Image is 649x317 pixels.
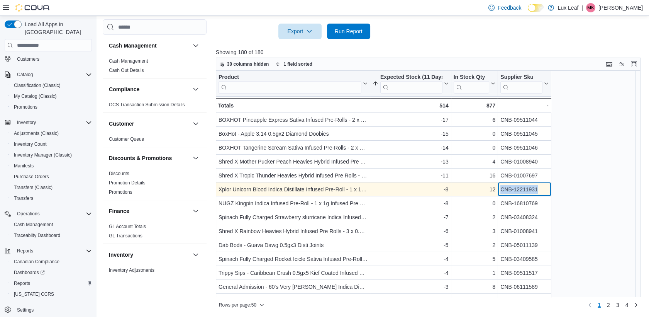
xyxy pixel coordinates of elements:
[14,130,59,136] span: Adjustments (Classic)
[14,259,59,265] span: Canadian Compliance
[453,101,495,110] div: 877
[14,209,43,218] button: Operations
[598,301,601,309] span: 1
[622,299,632,311] a: Page 4 of 4
[373,143,449,152] div: -14
[219,254,368,264] div: Spinach Fully Charged Rocket Icicle Sativa Infused Pre-Roll - 1x0.7g Infused Pre Roll
[8,256,95,267] button: Canadian Compliance
[109,58,148,64] a: Cash Management
[109,136,144,142] a: Customer Queue
[17,56,39,62] span: Customers
[8,193,95,204] button: Transfers
[14,104,37,110] span: Promotions
[500,254,548,264] div: CNB-03409585
[373,157,449,166] div: -13
[453,185,495,194] div: 12
[227,61,269,67] span: 30 columns hidden
[109,189,132,195] a: Promotions
[11,220,92,229] span: Cash Management
[216,60,272,69] button: 30 columns hidden
[14,174,49,180] span: Purchase Orders
[2,117,95,128] button: Inventory
[219,74,368,94] button: Product
[8,230,95,241] button: Traceabilty Dashboard
[453,74,495,94] button: In Stock Qty
[14,54,92,63] span: Customers
[219,143,368,152] div: BOXHOT Tangerine Scream Sativa Infused Pre-Rolls - 2 x 0.5g Diamond Doobies
[616,301,619,309] span: 3
[8,289,95,300] button: [US_STATE] CCRS
[103,169,207,200] div: Discounts & Promotions
[14,141,47,147] span: Inventory Count
[11,290,57,299] a: [US_STATE] CCRS
[2,304,95,315] button: Settings
[11,161,92,170] span: Manifests
[191,85,200,94] button: Compliance
[219,227,368,236] div: Shred X Rainbow Heavies Hybrid Infused Pre Rolls - 3 x 0.5g Infused Pre Rolls
[8,219,95,230] button: Cash Management
[373,171,449,180] div: -11
[219,129,368,138] div: BoxHot - Apple 3.14 0.5gx2 Diamond Doobies
[109,268,154,273] a: Inventory Adjustments
[453,213,495,222] div: 2
[14,246,92,256] span: Reports
[587,3,594,12] span: MK
[191,250,200,259] button: Inventory
[500,240,548,250] div: CNB-05011139
[373,282,449,291] div: -3
[585,300,595,310] button: Previous page
[617,60,626,69] button: Display options
[453,199,495,208] div: 0
[17,72,33,78] span: Catalog
[14,163,34,169] span: Manifests
[373,227,449,236] div: -6
[453,254,495,264] div: 5
[373,240,449,250] div: -5
[11,279,33,288] a: Reports
[219,74,361,81] div: Product
[453,115,495,124] div: 6
[109,102,185,107] a: OCS Transaction Submission Details
[11,183,56,192] a: Transfers (Classic)
[373,199,449,208] div: -8
[11,150,75,160] a: Inventory Manager (Classic)
[14,291,54,297] span: [US_STATE] CCRS
[109,251,190,259] button: Inventory
[14,222,53,228] span: Cash Management
[219,268,368,278] div: Trippy Sips - Caribbean Crush 0.5gx5 Kief Coated Infused Pre-Roll
[109,224,146,229] a: GL Account Totals
[380,74,442,94] div: Expected Stock
[219,213,368,222] div: Spinach Fully Charged Strawberry slurricane Indica Infused Pre Rolls - 5 x 0.5g Infused Pre Rolls
[109,42,190,49] button: Cash Management
[219,199,368,208] div: NUGZ Kingpin Indica Infused Pre-Roll - 1 x 1g Infused Pre Roll
[14,184,53,191] span: Transfers (Classic)
[11,231,63,240] a: Traceabilty Dashboard
[14,195,33,201] span: Transfers
[283,24,317,39] span: Export
[2,208,95,219] button: Operations
[500,296,548,305] div: CNB-05009679
[219,115,368,124] div: BOXHOT Pineapple Express Sativa Infused Pre-Rolls - 2 x 0.5g Diamond Doobies
[500,74,542,94] div: Supplier Sku
[8,150,95,160] button: Inventory Manager (Classic)
[109,68,144,73] a: Cash Out Details
[11,129,62,138] a: Adjustments (Classic)
[14,269,45,276] span: Dashboards
[109,120,190,128] button: Customer
[216,300,267,310] button: Rows per page:50
[109,251,133,259] h3: Inventory
[103,100,207,112] div: Compliance
[219,157,368,166] div: Shred X Mother Pucker Peach Heavies Hybrid Infused Pre Rolls - 3 x 0.5g Infused Pre Rolls
[8,80,95,91] button: Classification (Classic)
[11,268,48,277] a: Dashboards
[585,299,641,311] nav: Pagination for preceding grid
[380,74,442,81] div: Expected Stock (11 Days)
[219,296,368,305] div: Dab Bods Motor Breath 60's+ DBL Hybrid Infused Pre Rolls - 3 x 0.5g Infused Pre Rolls
[11,102,41,112] a: Promotions
[500,282,548,291] div: CNB-06111589
[14,118,39,127] button: Inventory
[218,101,368,110] div: Totals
